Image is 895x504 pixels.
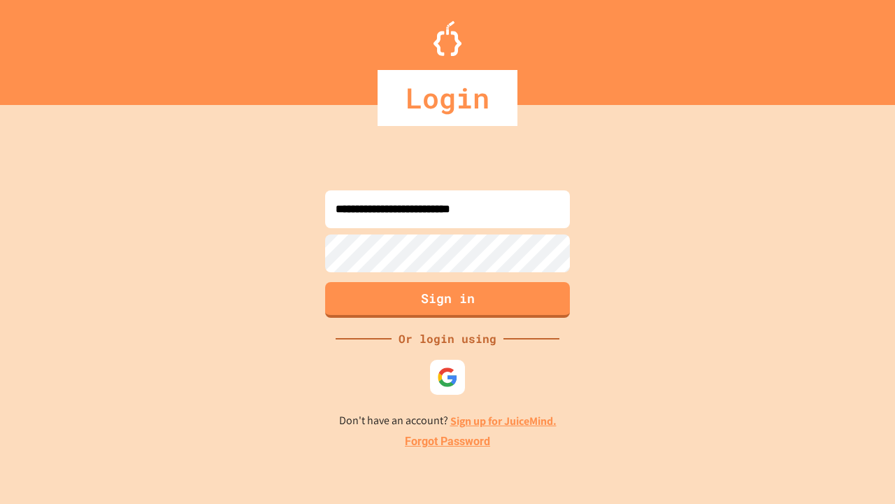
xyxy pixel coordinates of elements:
img: Logo.svg [434,21,461,56]
button: Sign in [325,282,570,318]
img: google-icon.svg [437,367,458,388]
p: Don't have an account? [339,412,557,430]
a: Forgot Password [405,433,490,450]
div: Or login using [392,330,503,347]
div: Login [378,70,517,126]
a: Sign up for JuiceMind. [450,414,557,428]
